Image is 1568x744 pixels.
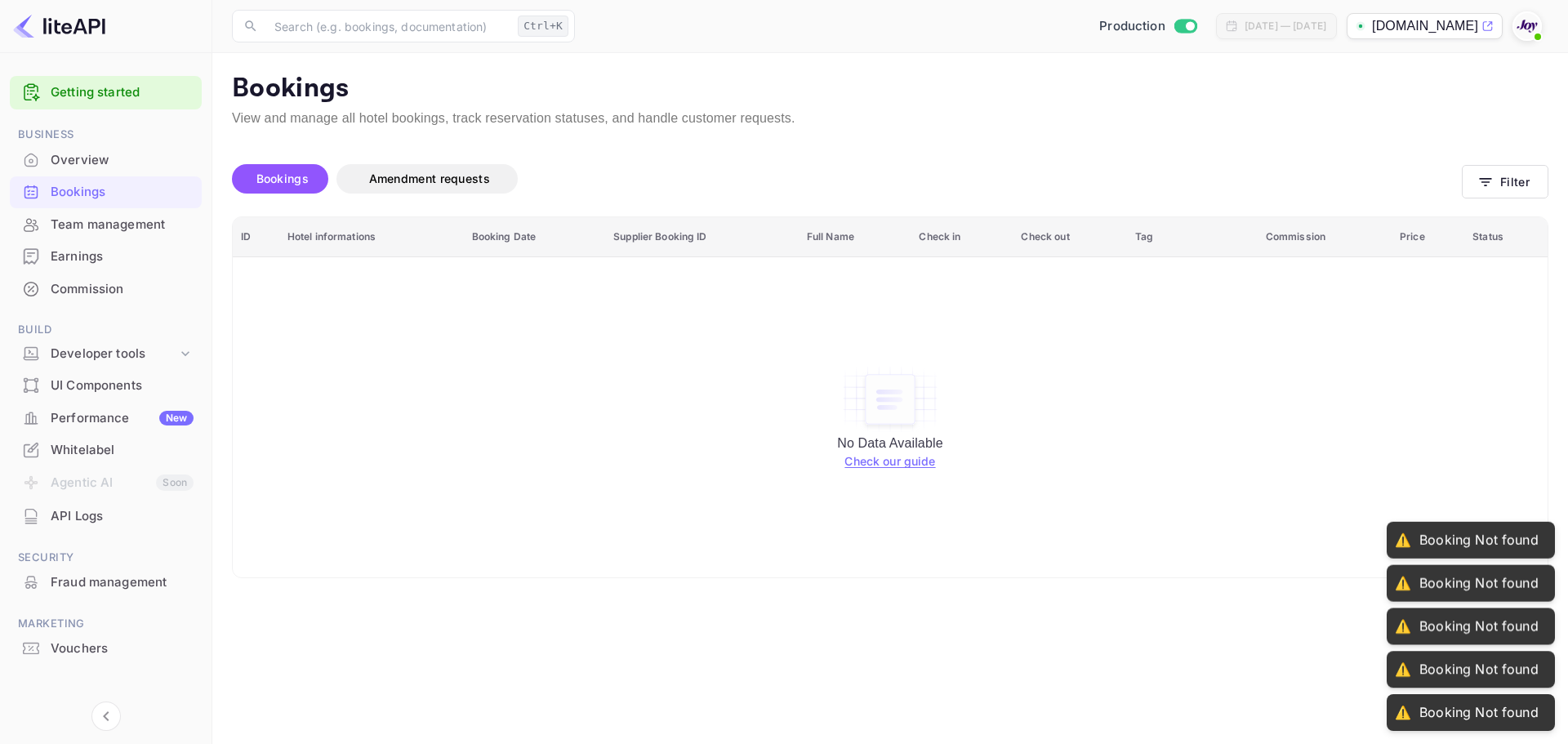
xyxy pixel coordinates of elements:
[10,615,202,633] span: Marketing
[232,164,1462,194] div: account-settings tabs
[91,702,121,731] button: Collapse navigation
[51,151,194,170] div: Overview
[10,145,202,176] div: Overview
[1127,217,1258,257] th: Tag
[51,573,194,592] div: Fraud management
[10,126,202,144] span: Business
[13,13,105,39] img: LiteAPI logo
[51,247,194,266] div: Earnings
[10,340,202,368] div: Developer tools
[51,280,194,299] div: Commission
[10,274,202,305] div: Commission
[1013,217,1126,257] th: Check out
[844,454,935,468] a: Check our guide
[51,345,177,363] div: Developer tools
[51,83,194,102] a: Getting started
[10,274,202,304] a: Commission
[1372,16,1478,36] p: [DOMAIN_NAME]
[279,217,464,257] th: Hotel informations
[10,241,202,271] a: Earnings
[464,217,605,257] th: Booking Date
[841,365,939,434] img: empty-state-table.svg
[1514,13,1540,39] img: With Joy
[518,16,568,37] div: Ctrl+K
[1395,704,1411,721] div: ⚠️
[605,217,799,257] th: Supplier Booking ID
[10,209,202,241] div: Team management
[10,501,202,531] a: API Logs
[1419,661,1539,678] div: Booking Not found
[10,241,202,273] div: Earnings
[1395,661,1411,678] div: ⚠️
[256,172,309,185] span: Bookings
[265,10,511,42] input: Search (e.g. bookings, documentation)
[10,321,202,339] span: Build
[10,76,202,109] div: Getting started
[1419,532,1539,549] div: Booking Not found
[232,109,1548,128] p: View and manage all hotel bookings, track reservation statuses, and handle customer requests.
[10,434,202,466] div: Whitelabel
[837,434,942,453] p: No Data Available
[233,217,1548,577] table: booking table
[1462,165,1548,198] button: Filter
[10,403,202,433] a: PerformanceNew
[10,501,202,532] div: API Logs
[10,370,202,400] a: UI Components
[51,216,194,234] div: Team management
[10,567,202,597] a: Fraud management
[10,370,202,402] div: UI Components
[1395,575,1411,592] div: ⚠️
[1395,532,1411,549] div: ⚠️
[10,567,202,599] div: Fraud management
[51,409,194,428] div: Performance
[10,434,202,465] a: Whitelabel
[1464,217,1548,257] th: Status
[10,209,202,239] a: Team management
[10,633,202,663] a: Vouchers
[233,217,279,257] th: ID
[799,217,911,257] th: Full Name
[10,176,202,208] div: Bookings
[51,441,194,460] div: Whitelabel
[1419,618,1539,635] div: Booking Not found
[1099,17,1165,36] span: Production
[1395,618,1411,635] div: ⚠️
[1392,217,1464,257] th: Price
[51,183,194,202] div: Bookings
[51,376,194,395] div: UI Components
[10,145,202,175] a: Overview
[51,507,194,526] div: API Logs
[1093,17,1203,36] div: Switch to Sandbox mode
[10,403,202,434] div: PerformanceNew
[1258,217,1392,257] th: Commission
[1245,19,1326,33] div: [DATE] — [DATE]
[232,73,1548,105] p: Bookings
[10,633,202,665] div: Vouchers
[911,217,1013,257] th: Check in
[10,176,202,207] a: Bookings
[369,172,490,185] span: Amendment requests
[10,549,202,567] span: Security
[159,411,194,425] div: New
[1419,575,1539,592] div: Booking Not found
[1419,704,1539,721] div: Booking Not found
[51,639,194,658] div: Vouchers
